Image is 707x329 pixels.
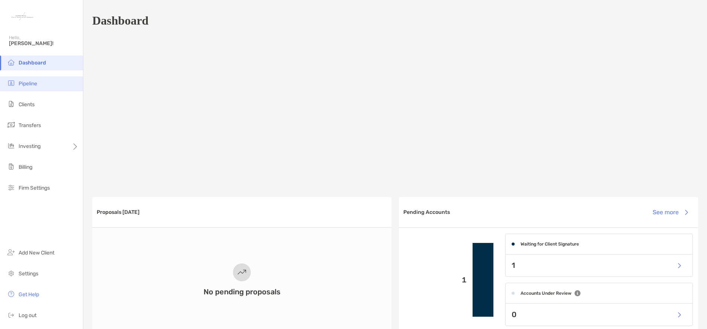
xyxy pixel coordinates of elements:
span: Clients [19,101,35,108]
img: clients icon [7,99,16,108]
h3: No pending proposals [204,287,281,296]
h4: Waiting for Client Signature [521,241,579,247]
h3: Pending Accounts [403,209,450,215]
h4: Accounts Under Review [521,291,572,296]
h1: Dashboard [92,14,148,28]
span: [PERSON_NAME]! [9,40,79,47]
img: billing icon [7,162,16,171]
img: get-help icon [7,290,16,298]
img: firm-settings icon [7,183,16,192]
span: Add New Client [19,250,54,256]
p: 1 [512,261,515,270]
p: 0 [512,310,516,319]
span: Settings [19,271,38,277]
span: Firm Settings [19,185,50,191]
img: logout icon [7,310,16,319]
img: add_new_client icon [7,248,16,257]
img: dashboard icon [7,58,16,67]
span: Transfers [19,122,41,129]
span: Get Help [19,291,39,298]
h3: Proposals [DATE] [97,209,140,215]
img: settings icon [7,269,16,278]
span: Billing [19,164,32,170]
p: 1 [405,275,467,285]
img: investing icon [7,141,16,150]
button: See more [647,204,694,221]
span: Investing [19,143,41,149]
span: Dashboard [19,60,46,66]
img: Zoe Logo [9,3,36,30]
span: Log out [19,312,36,319]
span: Pipeline [19,80,37,87]
img: transfers icon [7,120,16,129]
img: pipeline icon [7,79,16,88]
